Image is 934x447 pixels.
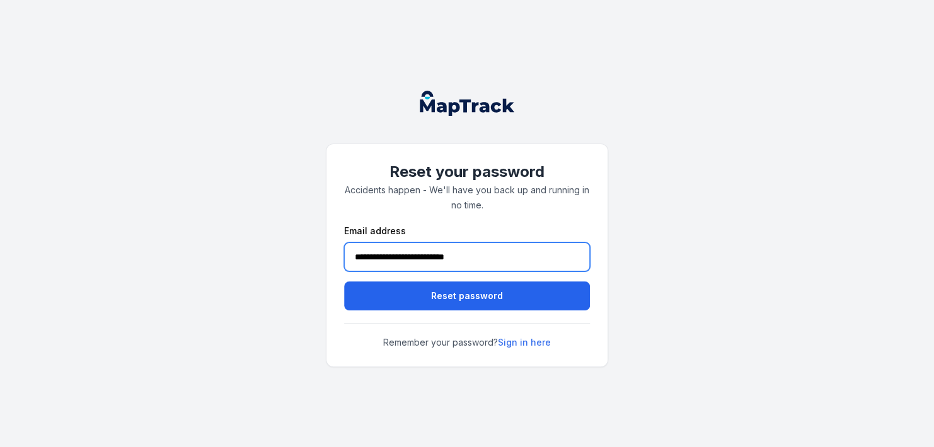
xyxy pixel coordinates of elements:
label: Email address [344,225,406,237]
span: Accidents happen - We'll have you back up and running in no time. [345,184,589,210]
h1: Reset your password [344,162,590,182]
button: Reset password [344,281,590,310]
span: Remember your password? [344,336,590,349]
nav: Global [400,91,534,116]
a: Sign in here [498,336,551,349]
